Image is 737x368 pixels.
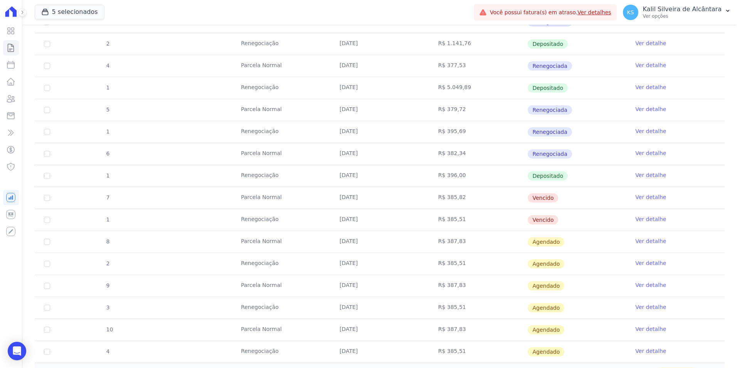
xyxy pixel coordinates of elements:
[232,55,330,77] td: Parcela Normal
[8,342,26,360] div: Open Intercom Messenger
[635,83,666,91] a: Ver detalhe
[429,33,528,55] td: R$ 1.141,76
[528,61,572,71] span: Renegociada
[429,121,528,143] td: R$ 395,69
[643,5,722,13] p: Kalil Silveira de Alcântara
[635,105,666,113] a: Ver detalhe
[429,231,528,253] td: R$ 387,83
[330,99,429,121] td: [DATE]
[106,62,110,69] span: 4
[44,305,50,311] input: default
[106,282,110,289] span: 9
[635,303,666,311] a: Ver detalhe
[330,165,429,187] td: [DATE]
[106,106,110,113] span: 5
[330,319,429,341] td: [DATE]
[44,85,50,91] input: Só é possível selecionar pagamentos em aberto
[106,150,110,157] span: 6
[106,326,113,333] span: 10
[44,283,50,289] input: default
[635,259,666,267] a: Ver detalhe
[429,275,528,297] td: R$ 387,83
[490,8,611,17] span: Você possui fatura(s) em atraso.
[635,61,666,69] a: Ver detalhe
[330,187,429,209] td: [DATE]
[232,77,330,99] td: Renegociação
[44,261,50,267] input: default
[232,253,330,275] td: Renegociação
[232,297,330,319] td: Renegociação
[627,10,634,15] span: KS
[106,304,110,311] span: 3
[330,297,429,319] td: [DATE]
[429,77,528,99] td: R$ 5.049,89
[232,143,330,165] td: Parcela Normal
[528,347,564,356] span: Agendado
[330,143,429,165] td: [DATE]
[330,253,429,275] td: [DATE]
[429,341,528,363] td: R$ 385,51
[44,151,50,157] input: Só é possível selecionar pagamentos em aberto
[106,172,110,179] span: 1
[635,325,666,333] a: Ver detalhe
[232,121,330,143] td: Renegociação
[429,55,528,77] td: R$ 377,53
[330,121,429,143] td: [DATE]
[635,281,666,289] a: Ver detalhe
[635,171,666,179] a: Ver detalhe
[635,39,666,47] a: Ver detalhe
[330,77,429,99] td: [DATE]
[635,237,666,245] a: Ver detalhe
[44,239,50,245] input: default
[44,327,50,333] input: default
[528,215,558,225] span: Vencido
[35,5,104,19] button: 5 selecionados
[635,347,666,355] a: Ver detalhe
[232,165,330,187] td: Renegociação
[44,217,50,223] input: default
[617,2,737,23] button: KS Kalil Silveira de Alcântara Ver opções
[429,253,528,275] td: R$ 385,51
[528,281,564,290] span: Agendado
[330,55,429,77] td: [DATE]
[429,99,528,121] td: R$ 379,72
[44,107,50,113] input: Só é possível selecionar pagamentos em aberto
[528,83,568,93] span: Depositado
[330,209,429,231] td: [DATE]
[44,173,50,179] input: Só é possível selecionar pagamentos em aberto
[330,231,429,253] td: [DATE]
[330,341,429,363] td: [DATE]
[106,41,110,47] span: 2
[106,84,110,91] span: 1
[232,33,330,55] td: Renegociação
[528,303,564,312] span: Agendado
[528,105,572,115] span: Renegociada
[106,260,110,267] span: 2
[643,13,722,19] p: Ver opções
[635,149,666,157] a: Ver detalhe
[635,193,666,201] a: Ver detalhe
[528,193,558,203] span: Vencido
[44,63,50,69] input: Só é possível selecionar pagamentos em aberto
[232,341,330,363] td: Renegociação
[577,9,611,15] a: Ver detalhes
[429,319,528,341] td: R$ 387,83
[528,149,572,159] span: Renegociada
[44,129,50,135] input: Só é possível selecionar pagamentos em aberto
[635,215,666,223] a: Ver detalhe
[429,143,528,165] td: R$ 382,34
[44,41,50,47] input: Só é possível selecionar pagamentos em aberto
[528,325,564,334] span: Agendado
[106,128,110,135] span: 1
[635,127,666,135] a: Ver detalhe
[528,127,572,137] span: Renegociada
[106,238,110,245] span: 8
[429,297,528,319] td: R$ 385,51
[528,171,568,181] span: Depositado
[106,216,110,223] span: 1
[528,259,564,268] span: Agendado
[429,209,528,231] td: R$ 385,51
[330,33,429,55] td: [DATE]
[232,319,330,341] td: Parcela Normal
[232,209,330,231] td: Renegociação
